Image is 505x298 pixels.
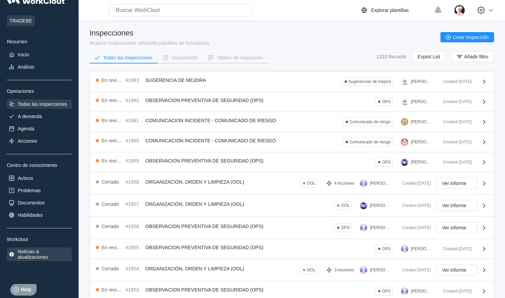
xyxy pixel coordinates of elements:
img: user-3.png [401,287,408,295]
div: Created [DATE] [397,268,431,272]
a: En revisión#1959OBSERVACION PREVENTIVA DE SEGURIDAD (OPS)OPS[PERSON_NAME]Created [DATE] [90,152,494,172]
img: user-5.png [401,158,408,166]
div: Todas las inspecciones [18,101,67,107]
div: #1954 [126,266,143,271]
div: En revisión [102,287,123,293]
div: #1960 [126,138,143,143]
div: Created [DATE] [397,203,431,208]
div: Cerrado [102,179,119,185]
div: Sugerencias de mejora [349,79,391,84]
img: user-3.png [360,266,367,274]
div: [PERSON_NAME] [411,99,432,104]
div: Noticias & atualizaciones [18,249,70,260]
div: 1310 Records [377,54,406,59]
button: Export List [412,51,446,62]
div: Análisis [18,64,34,70]
div: #1962 [126,98,143,103]
div: Comunicado de riesgo [350,140,391,144]
span: COMUNICACION INCIDENTE - COMUNICADO DE RIESGO [146,138,276,143]
a: A demanda [7,112,72,121]
div: Documentos [18,200,45,205]
a: En revisión#1963SUGERENCIA DE MEJORASugerencias de mejora[PERSON_NAME]Created [DATE] [90,72,494,92]
button: Añadir filtro [451,51,494,62]
a: Todas las inspecciones [7,99,72,109]
div: Created [DATE] [438,79,472,84]
div: Created [DATE] [438,140,472,144]
div: #1953 [126,287,143,293]
img: lion.png [401,118,408,126]
button: Tablero de inspección [203,53,268,63]
div: Agenda [18,126,34,131]
a: Agenda [7,124,72,133]
span: Añadir filtro [464,54,488,59]
div: Cerrado [102,266,119,271]
div: En revisión [102,118,123,123]
a: En revisión#1962OBSERVACION PREVENTIVA DE SEGURIDAD (OPS)OPS[PERSON_NAME]Created [DATE] [90,92,494,112]
span: ORGANIZACIÓN, ORDEN Y LIMPIEZA (OOL) [146,201,244,207]
div: Centro de conocimiento [7,162,72,168]
a: En revisión#1960COMUNICACION INCIDENTE - COMUNICADO DE RIESGOComunicado de riesgo[PERSON_NAME]Cre... [90,132,494,152]
div: OPS [382,289,391,294]
input: Buscar WorkClout [109,4,252,16]
div: Inicio [18,52,29,57]
div: Workclout [7,237,72,242]
span: Ver informe [442,225,467,230]
a: Habilidades [7,210,72,220]
div: Created [DATE] [438,289,472,294]
div: #1955 [126,245,143,250]
div: En revisión [102,158,123,164]
div: Created [DATE] [438,119,472,124]
img: user-5.png [360,202,367,209]
div: Vencimiento [172,55,197,60]
div: Created [DATE] [397,181,431,186]
a: Cerrado#1958ORGANIZACIÓN, ORDEN Y LIMPIEZA (OOL)OOL4 Acciones[PERSON_NAME]Created [DATE]Ver informe [90,172,494,195]
div: Acciones [18,138,37,144]
div: Explorar plantillas [371,8,409,13]
span: Ver informe [442,181,467,186]
div: A demanda [18,114,42,119]
span: ORGANIZACIÓN, ORDEN Y LIMPIEZA (OOL) [146,179,244,185]
span: SUGERENCIA DE MEJORA [146,77,206,83]
button: Ver informe [436,222,477,233]
a: Noticias & atualizaciones [7,247,72,261]
div: OOL [307,181,315,186]
div: #1958 [126,179,143,185]
div: #1963 [126,77,143,83]
a: Documentos [7,198,72,208]
button: Todas las inspecciones [90,53,158,63]
span: ORGANIZACIÓN, ORDEN Y LIMPIEZA (OOL) [146,266,244,271]
div: 3 Acciones [334,268,354,272]
div: Activos [18,175,33,181]
span: OBSERVACION PREVENTIVA DE SEGURIDAD (OPS) [146,224,263,229]
div: Problemas [18,188,41,193]
button: Vencimiento [158,53,203,63]
span: OBSERVACION PREVENTIVA DE SEGURIDAD (OPS) [146,287,263,293]
div: [PERSON_NAME] [411,140,432,144]
div: Inspecciones [90,29,209,38]
a: Activos [7,173,72,183]
span: OBSERVACION PREVENTIVA DE SEGURIDAD (OPS) [146,98,263,103]
img: user-3.png [360,180,367,187]
a: Inicio [7,50,72,59]
div: Todas las inspecciones [103,55,152,60]
span: TRADEBE [7,15,35,26]
div: 4 Acciones [334,181,354,186]
a: Análisis [7,62,72,72]
div: Tablero de inspección [217,55,263,60]
span: Crear inspección [453,35,489,40]
div: #1956 [126,224,143,229]
img: clout-01.png [401,98,408,105]
span: OBSERVACION PREVENTIVA DE SEGURIDAD (OPS) [146,245,263,250]
a: Cerrado#1956OBSERVACION PREVENTIVA DE SEGURIDAD (OPS)OPS[PERSON_NAME]Created [DATE]Ver informe [90,217,494,239]
div: [PERSON_NAME] [411,119,432,124]
div: #1961 [126,118,143,123]
div: En revisión [102,77,123,83]
div: #1957 [126,201,143,207]
div: OPS [382,160,391,165]
span: Export List [418,54,440,59]
div: Realizar inspecciones utilizando plantillas de formularios [90,40,209,46]
img: user-3.png [401,245,408,253]
a: Acciones [7,136,72,146]
span: COMUNICACION INCIDENTE - COMUNICADO DE RIESGO [146,118,276,123]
